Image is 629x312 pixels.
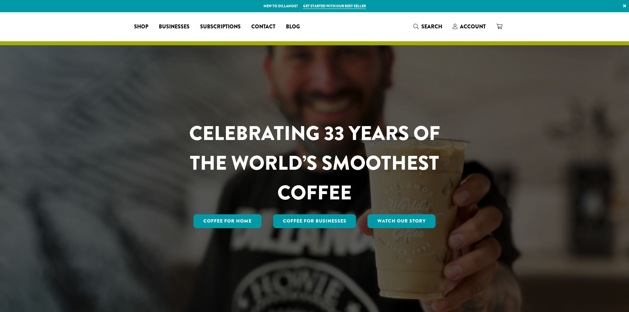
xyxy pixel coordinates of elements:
h1: CELEBRATING 33 YEARS OF THE WORLD’S SMOOTHEST COFFEE [170,119,460,208]
span: Subscriptions [200,23,241,31]
span: Blog [286,23,300,31]
span: Search [421,23,442,30]
a: Coffee For Businesses [273,214,356,228]
span: Shop [134,23,148,31]
span: Businesses [159,23,190,31]
a: Get started with our best seller [303,3,366,9]
a: Watch Our Story [367,214,436,228]
span: Account [460,23,486,30]
a: Search [408,21,447,32]
a: Coffee for Home [193,214,262,228]
span: Contact [251,23,275,31]
a: Shop [129,21,154,32]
